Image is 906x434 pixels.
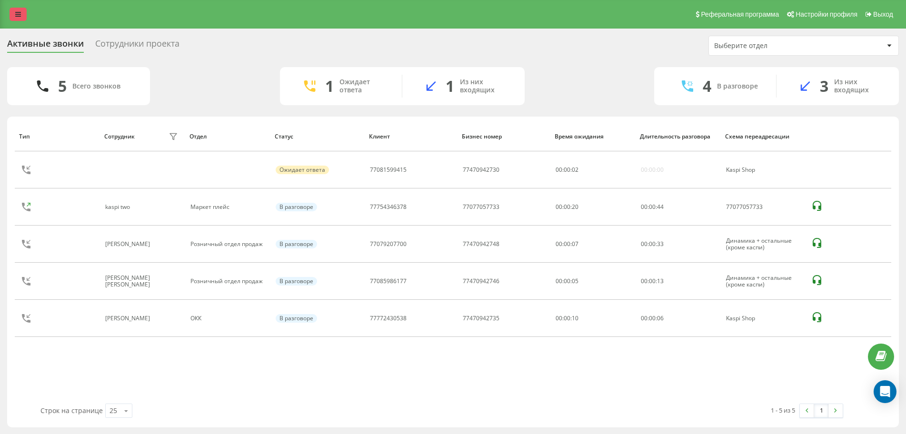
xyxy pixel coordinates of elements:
div: Сотрудники проекта [95,39,179,53]
span: Выход [873,10,893,18]
div: : : [641,241,664,247]
span: 00 [641,314,647,322]
div: В разговоре [276,203,317,211]
span: 00 [641,203,647,211]
span: 00 [649,203,656,211]
div: Сотрудник [104,133,135,140]
div: Ожидает ответа [339,78,388,94]
div: Тип [19,133,95,140]
div: В разговоре [276,240,317,248]
div: Статус [275,133,360,140]
div: 77470942746 [463,278,499,285]
div: В разговоре [276,277,317,286]
div: : : [556,167,578,173]
div: 00:00:00 [641,167,664,173]
div: : : [641,204,664,210]
div: Ожидает ответа [276,166,329,174]
a: 1 [814,404,828,417]
div: Выберите отдел [714,42,828,50]
div: 77077057733 [726,204,801,210]
span: 00 [641,240,647,248]
div: 77470942735 [463,315,499,322]
div: 3 [820,77,828,95]
div: 77470942748 [463,241,499,247]
span: Реферальная программа [701,10,779,18]
div: 5 [58,77,67,95]
div: Всего звонков [72,82,120,90]
div: Динамика + остальные (кроме каспи) [726,275,801,288]
div: Из них входящих [834,78,885,94]
div: [PERSON_NAME] [105,241,152,247]
div: Kaspi Shop [726,315,801,322]
div: Динамика + остальные (кроме каспи) [726,237,801,251]
div: Время ожидания [555,133,631,140]
div: В разговоре [276,314,317,323]
div: : : [641,315,664,322]
div: 00:00:07 [556,241,630,247]
div: 1 [325,77,334,95]
div: 4 [703,77,711,95]
span: Строк на странице [40,406,103,415]
div: 77754346378 [370,204,407,210]
div: Розничный отдел продаж [190,241,265,247]
div: 77081599415 [370,167,407,173]
div: Розничный отдел продаж [190,278,265,285]
span: 00 [564,166,570,174]
div: Схема переадресации [725,133,801,140]
div: 77079207700 [370,241,407,247]
div: Kaspi Shop [726,167,801,173]
div: 00:00:10 [556,315,630,322]
div: Open Intercom Messenger [874,380,896,403]
div: Маркет плейс [190,204,265,210]
div: 00:00:20 [556,204,630,210]
div: 77085986177 [370,278,407,285]
div: Из них входящих [460,78,510,94]
div: 77470942730 [463,167,499,173]
div: : : [641,278,664,285]
span: 00 [649,314,656,322]
div: 77772430538 [370,315,407,322]
span: 00 [649,240,656,248]
span: Настройки профиля [796,10,857,18]
span: 44 [657,203,664,211]
div: 77077057733 [463,204,499,210]
span: 00 [649,277,656,285]
div: Бизнес номер [462,133,546,140]
div: 1 [446,77,454,95]
div: Активные звонки [7,39,84,53]
div: Длительность разговора [640,133,716,140]
div: 00:00:05 [556,278,630,285]
span: 00 [641,277,647,285]
div: [PERSON_NAME] [PERSON_NAME] [105,275,166,288]
span: 33 [657,240,664,248]
span: 02 [572,166,578,174]
div: Клиент [369,133,453,140]
div: 25 [110,406,117,415]
div: 1 - 5 из 5 [771,405,795,415]
div: Отдел [189,133,266,140]
span: 06 [657,314,664,322]
span: 13 [657,277,664,285]
div: kaspi two [105,204,132,210]
span: 00 [556,166,562,174]
div: В разговоре [717,82,758,90]
div: [PERSON_NAME] [105,315,152,322]
div: ОКК [190,315,265,322]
